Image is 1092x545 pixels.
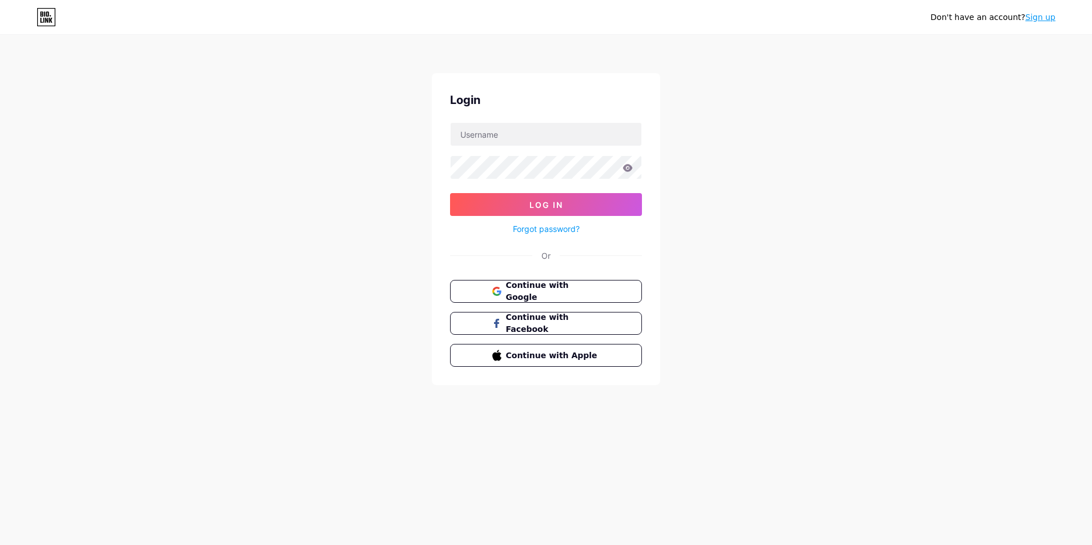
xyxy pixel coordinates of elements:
[451,123,641,146] input: Username
[506,279,600,303] span: Continue with Google
[450,280,642,303] button: Continue with Google
[450,193,642,216] button: Log In
[541,250,551,262] div: Or
[930,11,1055,23] div: Don't have an account?
[506,350,600,362] span: Continue with Apple
[450,91,642,109] div: Login
[1025,13,1055,22] a: Sign up
[513,223,580,235] a: Forgot password?
[450,312,642,335] button: Continue with Facebook
[529,200,563,210] span: Log In
[506,311,600,335] span: Continue with Facebook
[450,344,642,367] button: Continue with Apple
